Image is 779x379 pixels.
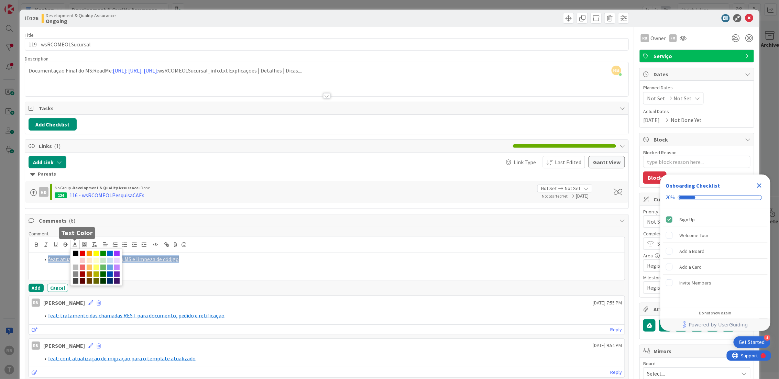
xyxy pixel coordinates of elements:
span: Done [141,185,150,190]
span: ID [25,14,38,22]
div: Add a Card is incomplete. [663,259,768,275]
div: Open Get Started checklist, remaining modules: 4 [734,336,770,348]
div: Sign Up is complete. [663,212,768,227]
span: Comment [29,231,48,237]
span: Planned Dates [643,84,750,91]
button: Last Edited [543,156,585,168]
button: Gantt View [589,156,625,168]
div: Do not show again [699,310,732,316]
div: Add a Card [680,263,702,271]
span: Not Started Yet [542,193,568,199]
a: feat: cont atualização de migração para o template atualizado [48,355,196,362]
div: Invite Members [680,279,712,287]
div: Add a Board [680,247,705,255]
div: Footer [660,319,770,331]
label: Title [25,32,34,38]
span: Attachments [654,305,742,313]
a: [URL]: [144,67,158,74]
span: Registo Comercial [647,261,735,270]
b: Development & Quality Assurance › [73,185,141,190]
span: [DATE] [576,192,606,200]
a: Powered by UserGuiding [664,319,767,331]
a: feat: atualização dos 3 fluxos do MS e limpeza de código [48,256,179,263]
span: Not Set [541,185,557,192]
div: Checklist Container [660,175,770,331]
span: Not Set [647,94,665,102]
span: RB [612,66,621,75]
span: [DATE] 9:54 PM [593,342,622,349]
span: Not Done Yet [671,116,702,124]
span: Powered by UserGuiding [689,321,748,329]
div: Onboarding Checklist [666,181,720,190]
label: Blocked Reason [643,149,677,156]
a: [URL]: [128,67,143,74]
span: Links [39,142,510,150]
p: Documentação Final do MS:ReadMe: wsRCOMEOLSucursal_info.txt Explicações | Detalhes | Dicas.... [29,67,625,75]
div: 20% [666,194,675,201]
span: Registos [647,283,735,292]
span: ( 6 ) [69,217,75,224]
button: Add [29,284,44,292]
div: RB [32,299,40,307]
div: Get Started [739,339,765,346]
span: Tasks [39,104,616,112]
div: 4 [764,335,770,341]
div: Parents [30,170,624,178]
div: [PERSON_NAME] [43,299,85,307]
span: No Group › [55,185,73,190]
div: 124 [55,192,67,198]
div: RB [39,187,48,197]
div: Milestone [643,275,750,280]
div: Priority [643,209,750,214]
div: Sign Up [680,215,695,224]
div: 116 - wsRCOMEOLPesquisaCAEs [69,191,144,199]
span: Owner [650,34,666,42]
button: Add Link [29,156,66,168]
div: Complexidade [643,231,750,236]
span: [DATE] 7:55 PM [593,299,622,306]
b: Ongoing [46,18,116,24]
span: Dates [654,70,742,78]
span: Comments [39,216,616,225]
div: FM [669,34,677,42]
span: Support [14,1,31,9]
span: Select... [647,369,735,378]
div: Checklist progress: 20% [666,194,765,201]
a: Reply [610,368,622,377]
a: [URL]: [113,67,127,74]
button: Block [643,171,667,184]
div: RB [641,34,649,42]
button: Add Checklist [29,118,77,131]
span: Not Set [565,185,580,192]
span: Not Set [647,217,735,226]
div: Close Checklist [754,180,765,191]
div: Welcome Tour [680,231,709,239]
span: Serviço [654,52,742,60]
span: Mirrors [654,347,742,355]
input: type card name here... [25,38,629,51]
div: [PERSON_NAME] [43,342,85,350]
span: Small [657,239,735,248]
a: feat: tratamento das chamadas REST para documento, pedido e retificação [48,312,225,319]
div: Checklist items [660,209,770,306]
div: Area [643,253,750,258]
span: Block [654,135,742,144]
span: Actual Dates [643,108,750,115]
span: Custom Fields [654,195,742,203]
b: 126 [30,15,38,22]
span: [DATE] [643,116,660,124]
div: 1 [36,3,37,8]
button: Cancel [47,284,68,292]
span: ( 1 ) [54,143,61,149]
span: Development & Quality Assurance [46,13,116,18]
span: Description [25,56,48,62]
span: Not Set [673,94,692,102]
div: Welcome Tour is incomplete. [663,228,768,243]
div: Invite Members is incomplete. [663,275,768,290]
h5: Text Color [62,230,92,236]
a: Reply [610,325,622,334]
span: Board [643,361,656,366]
div: RB [32,342,40,350]
span: Link Type [514,158,536,166]
div: Add a Board is incomplete. [663,244,768,259]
